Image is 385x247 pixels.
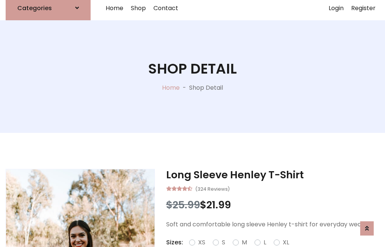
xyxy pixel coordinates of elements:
[166,199,379,211] h3: $
[195,184,230,193] small: (324 Reviews)
[242,238,247,247] label: M
[162,83,180,92] a: Home
[180,83,189,92] p: -
[222,238,225,247] label: S
[206,198,231,212] span: 21.99
[166,238,183,247] p: Sizes:
[148,60,237,77] h1: Shop Detail
[166,169,379,181] h3: Long Sleeve Henley T-Shirt
[283,238,289,247] label: XL
[264,238,266,247] label: L
[198,238,205,247] label: XS
[17,5,52,12] h6: Categories
[189,83,223,92] p: Shop Detail
[166,220,379,229] p: Soft and comfortable long sleeve Henley t-shirt for everyday wear.
[166,198,200,212] span: $25.99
